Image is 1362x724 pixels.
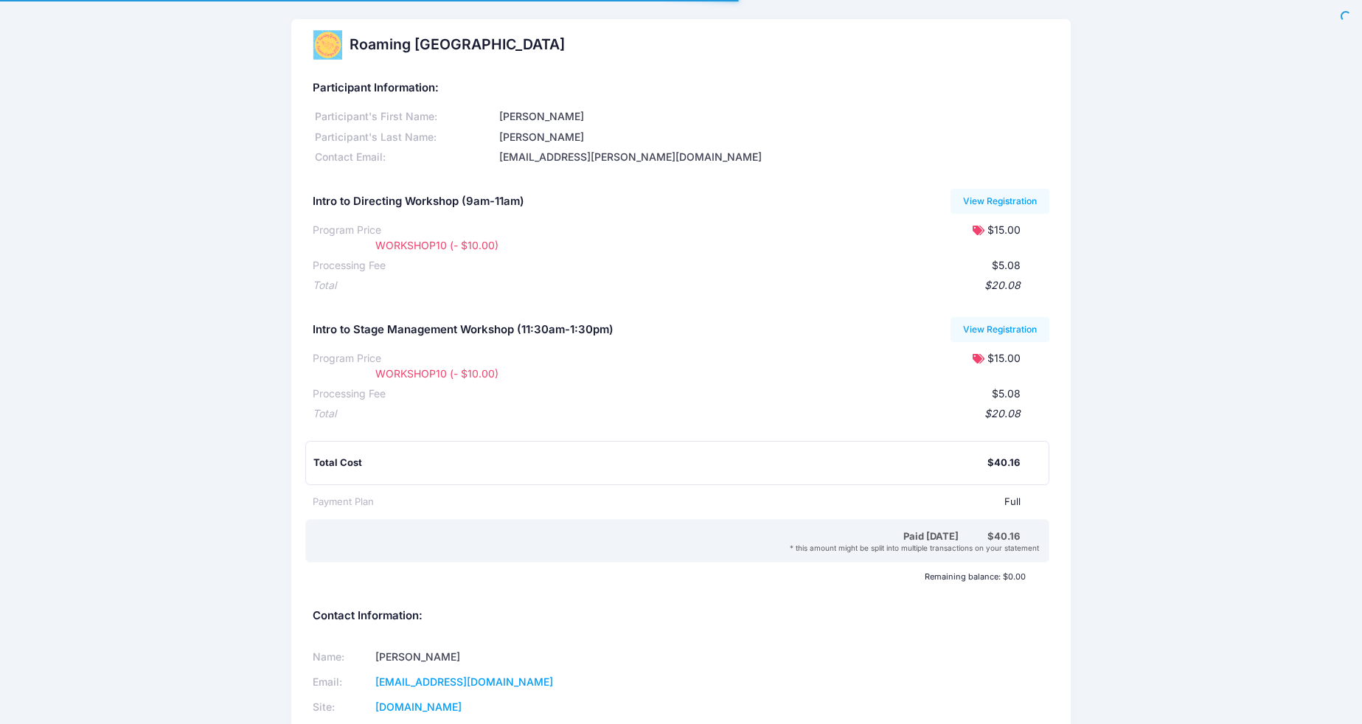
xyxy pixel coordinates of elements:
[313,406,336,422] div: Total
[371,644,662,669] td: [PERSON_NAME]
[375,700,462,713] a: [DOMAIN_NAME]
[497,109,1050,125] div: [PERSON_NAME]
[375,675,553,688] a: [EMAIL_ADDRESS][DOMAIN_NAME]
[305,572,1032,581] div: Remaining balance: $0.00
[313,278,336,293] div: Total
[313,644,371,669] td: Name:
[497,130,1050,145] div: [PERSON_NAME]
[951,317,1050,342] a: View Registration
[313,195,524,209] h5: Intro to Directing Workshop (9am-11am)
[313,495,374,509] div: Payment Plan
[368,238,743,254] div: WORKSHOP10 (- $10.00)
[313,150,497,165] div: Contact Email:
[350,36,565,53] h2: Roaming [GEOGRAPHIC_DATA]
[313,695,371,720] td: Site:
[313,324,614,337] h5: Intro to Stage Management Workshop (11:30am-1:30pm)
[987,456,1020,470] div: $40.16
[336,406,1021,422] div: $20.08
[497,150,1050,165] div: [EMAIL_ADDRESS][PERSON_NAME][DOMAIN_NAME]
[313,351,381,366] div: Program Price
[368,366,743,382] div: WORKSHOP10 (- $10.00)
[987,529,1020,544] div: $40.16
[987,352,1021,364] span: $15.00
[313,82,1049,95] h5: Participant Information:
[308,543,1046,552] div: * this amount might be split into multiple transactions on your statement
[313,669,371,695] td: Email:
[313,223,381,238] div: Program Price
[951,189,1050,214] a: View Registration
[313,258,386,274] div: Processing Fee
[316,529,987,544] div: Paid [DATE]
[987,223,1021,236] span: $15.00
[313,130,497,145] div: Participant's Last Name:
[374,495,1021,509] div: Full
[313,386,386,402] div: Processing Fee
[386,258,1021,274] div: $5.08
[336,278,1021,293] div: $20.08
[313,610,1049,623] h5: Contact Information:
[313,456,987,470] div: Total Cost
[386,386,1021,402] div: $5.08
[313,109,497,125] div: Participant's First Name:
